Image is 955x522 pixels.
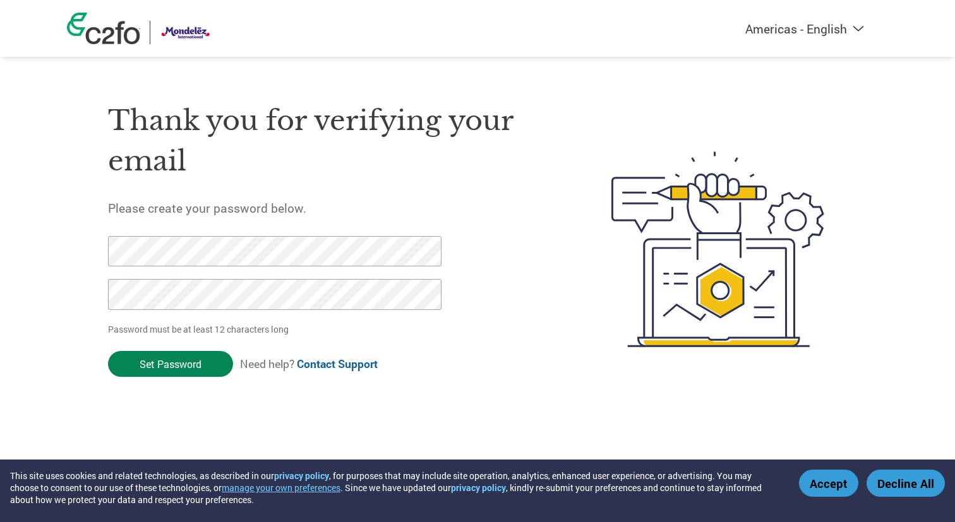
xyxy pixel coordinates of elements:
a: privacy policy [451,482,506,494]
button: Accept [799,470,858,497]
h5: Please create your password below. [108,200,551,216]
img: Mondelez [160,21,213,44]
h1: Thank you for verifying your email [108,100,551,182]
button: manage your own preferences [222,482,340,494]
a: privacy policy [274,470,329,482]
p: Password must be at least 12 characters long [108,323,445,336]
div: This site uses cookies and related technologies, as described in our , for purposes that may incl... [10,470,781,506]
span: Need help? [240,357,378,371]
a: Contact Support [297,357,378,371]
img: create-password [589,82,848,417]
input: Set Password [108,351,233,377]
img: c2fo logo [67,13,140,44]
button: Decline All [867,470,945,497]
